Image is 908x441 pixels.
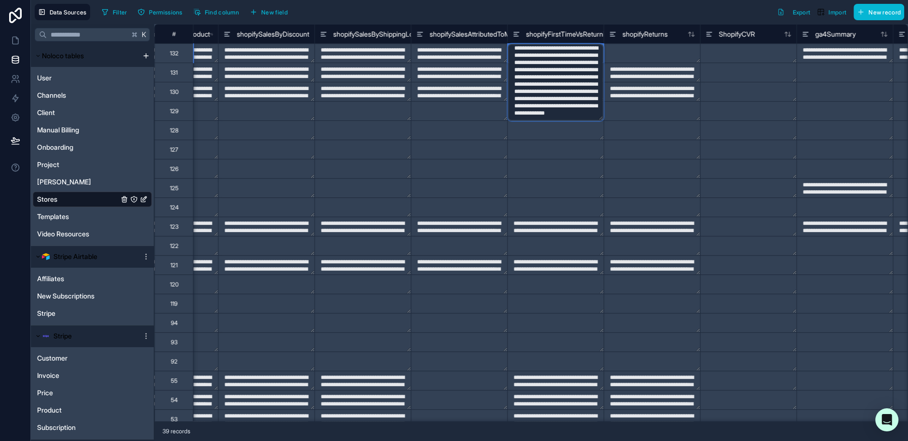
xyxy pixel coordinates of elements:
[171,396,177,404] div: 54
[792,9,810,16] span: Export
[205,9,239,16] span: Find column
[98,5,131,19] button: Filter
[171,338,177,346] div: 93
[113,9,127,16] span: Filter
[170,88,178,96] div: 130
[171,358,177,365] div: 92
[774,4,814,20] button: Export
[246,5,291,19] button: New field
[170,107,178,115] div: 129
[141,31,147,38] span: K
[170,300,177,308] div: 119
[190,5,242,19] button: Find column
[170,165,178,173] div: 126
[171,377,177,385] div: 55
[526,29,612,39] span: shopifyFirstTimeVsReturning
[35,4,90,20] button: Data Sources
[854,4,904,20] button: New record
[815,29,855,39] span: ga4Summary
[875,408,898,431] div: Open Intercom Messenger
[162,428,190,435] span: 39 records
[50,9,87,16] span: Data Sources
[171,319,177,327] div: 94
[719,29,755,39] span: ShopifyCVR
[828,9,846,16] span: Import
[170,204,178,211] div: 124
[134,5,186,19] button: Permissions
[333,29,431,39] span: shopifySalesByShippingLocation
[171,415,177,423] div: 53
[134,5,189,19] a: Permissions
[170,223,178,231] div: 123
[814,4,850,20] button: Import
[170,242,178,250] div: 122
[170,146,178,154] div: 127
[149,9,182,16] span: Permissions
[237,29,309,39] span: shopifySalesByDiscount
[850,4,904,20] a: New record
[170,69,177,77] div: 131
[622,29,668,39] span: shopifyReturns
[868,9,901,16] span: New record
[170,127,178,134] div: 128
[170,50,178,57] div: 132
[170,281,178,288] div: 120
[429,29,534,39] span: shopifySalesAttributedToMarketing
[162,30,186,38] div: #
[170,261,177,269] div: 121
[261,9,288,16] span: New field
[170,184,178,192] div: 125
